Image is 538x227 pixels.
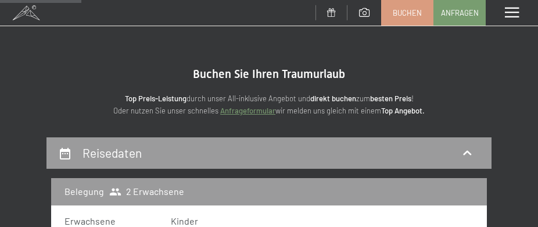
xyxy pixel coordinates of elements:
[125,94,186,103] strong: Top Preis-Leistung
[109,185,184,198] span: 2 Erwachsene
[382,1,433,25] a: Buchen
[64,215,116,226] span: Erwachsene
[441,8,479,18] span: Anfragen
[434,1,485,25] a: Anfragen
[46,93,492,117] p: durch unser All-inklusive Angebot und zum ! Oder nutzen Sie unser schnelles wir melden uns gleich...
[193,67,345,81] span: Buchen Sie Ihren Traumurlaub
[220,106,275,115] a: Anfrageformular
[370,94,411,103] strong: besten Preis
[393,8,422,18] span: Buchen
[83,146,142,160] h2: Reisedaten
[171,215,198,226] span: Kinder
[310,94,356,103] strong: direkt buchen
[381,106,425,115] strong: Top Angebot.
[64,185,104,198] h3: Belegung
